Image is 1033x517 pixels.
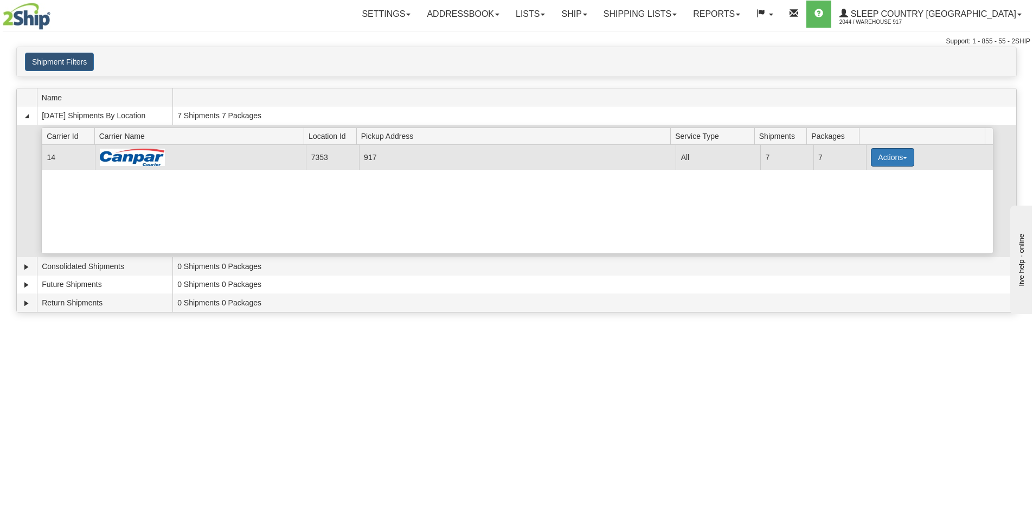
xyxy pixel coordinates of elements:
[595,1,685,28] a: Shipping lists
[8,9,100,17] div: live help - online
[848,9,1016,18] span: Sleep Country [GEOGRAPHIC_DATA]
[676,145,760,169] td: All
[21,298,32,309] a: Expand
[21,111,32,122] a: Collapse
[419,1,508,28] a: Addressbook
[99,127,304,144] span: Carrier Name
[25,53,94,71] button: Shipment Filters
[359,145,676,169] td: 917
[354,1,419,28] a: Settings
[760,145,813,169] td: 7
[839,17,921,28] span: 2044 / Warehouse 917
[871,148,914,167] button: Actions
[37,276,172,294] td: Future Shipments
[172,293,1016,312] td: 0 Shipments 0 Packages
[1008,203,1032,314] iframe: chat widget
[37,106,172,125] td: [DATE] Shipments By Location
[100,149,165,166] img: Canpar
[172,276,1016,294] td: 0 Shipments 0 Packages
[831,1,1030,28] a: Sleep Country [GEOGRAPHIC_DATA] 2044 / Warehouse 917
[21,279,32,290] a: Expand
[553,1,595,28] a: Ship
[47,127,94,144] span: Carrier Id
[42,89,172,106] span: Name
[37,293,172,312] td: Return Shipments
[3,3,50,30] img: logo2044.jpg
[813,145,866,169] td: 7
[811,127,859,144] span: Packages
[508,1,553,28] a: Lists
[42,145,94,169] td: 14
[21,261,32,272] a: Expand
[306,145,358,169] td: 7353
[361,127,671,144] span: Pickup Address
[3,37,1030,46] div: Support: 1 - 855 - 55 - 2SHIP
[675,127,754,144] span: Service Type
[685,1,748,28] a: Reports
[172,257,1016,276] td: 0 Shipments 0 Packages
[37,257,172,276] td: Consolidated Shipments
[759,127,807,144] span: Shipments
[309,127,356,144] span: Location Id
[172,106,1016,125] td: 7 Shipments 7 Packages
